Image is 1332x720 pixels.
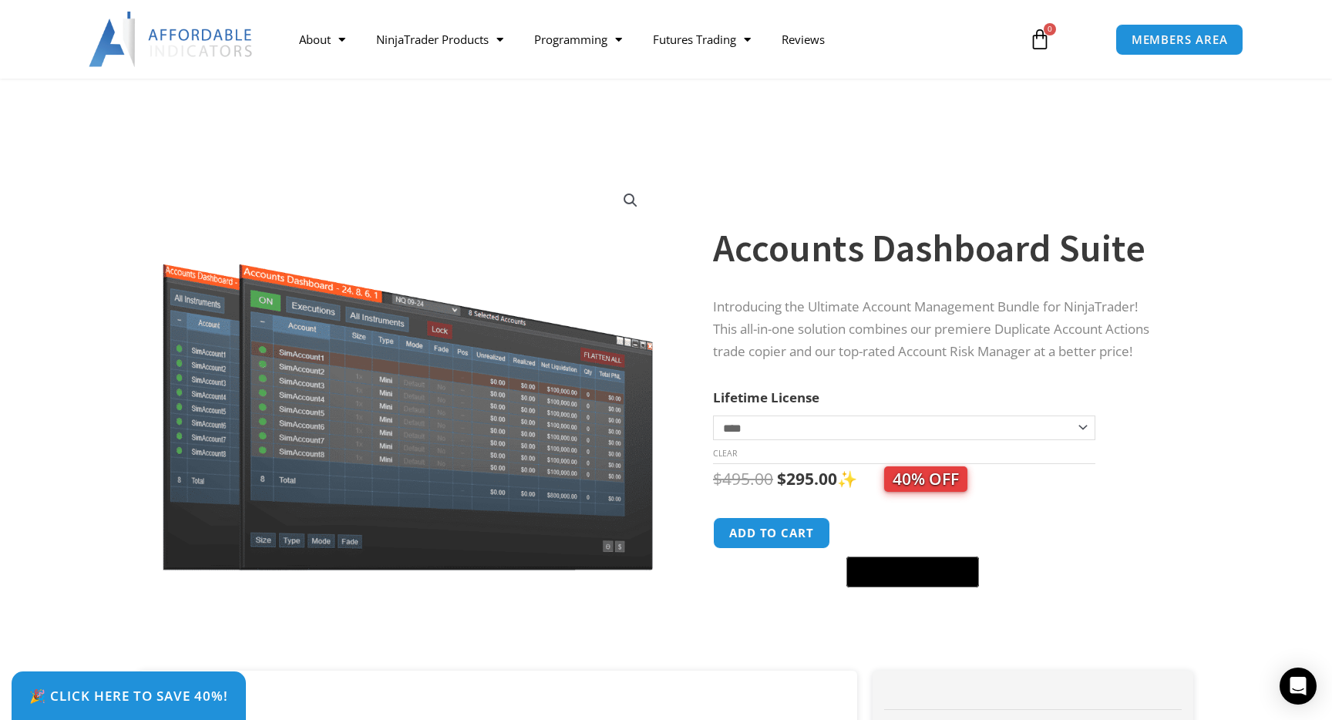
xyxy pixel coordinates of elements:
span: MEMBERS AREA [1132,34,1228,45]
h1: Accounts Dashboard Suite [713,221,1163,275]
a: MEMBERS AREA [1115,24,1244,56]
a: About [284,22,361,57]
a: 🎉 Click Here to save 40%! [12,671,246,720]
span: 0 [1044,23,1056,35]
button: Buy with GPay [846,557,979,587]
a: Programming [519,22,637,57]
a: Reviews [766,22,840,57]
bdi: 295.00 [777,468,837,490]
a: View full-screen image gallery [617,187,644,214]
iframe: PayPal Message 1 [713,597,1163,611]
nav: Menu [284,22,1011,57]
iframe: Secure express checkout frame [843,515,982,552]
a: NinjaTrader Products [361,22,519,57]
p: Introducing the Ultimate Account Management Bundle for NinjaTrader! This all-in-one solution comb... [713,296,1163,363]
bdi: 495.00 [713,468,773,490]
a: Futures Trading [637,22,766,57]
a: 0 [1006,17,1074,62]
label: Lifetime License [713,389,819,406]
span: ✨ [837,468,967,490]
span: $ [777,468,786,490]
span: $ [713,468,722,490]
img: LogoAI | Affordable Indicators – NinjaTrader [89,12,254,67]
a: Clear options [713,448,737,459]
button: Add to cart [713,517,830,549]
span: 40% OFF [884,466,967,492]
div: Open Intercom Messenger [1280,668,1317,705]
span: 🎉 Click Here to save 40%! [29,689,228,702]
